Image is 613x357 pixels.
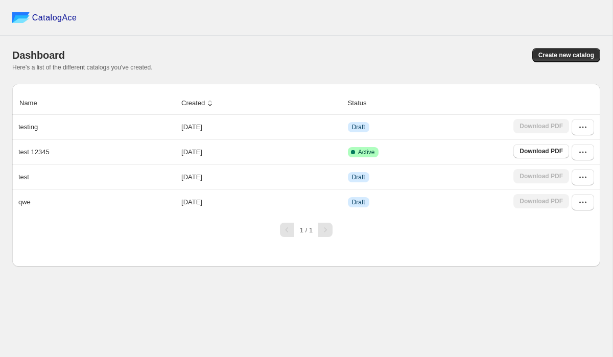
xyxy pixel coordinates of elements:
[180,93,217,113] button: Created
[532,48,600,62] button: Create new catalog
[18,147,50,157] p: test 12345
[352,198,365,206] span: Draft
[520,147,563,155] span: Download PDF
[18,197,31,207] p: qwe
[178,164,345,189] td: [DATE]
[178,115,345,139] td: [DATE]
[18,172,29,182] p: test
[513,144,569,158] a: Download PDF
[18,93,49,113] button: Name
[12,50,65,61] span: Dashboard
[178,139,345,164] td: [DATE]
[32,13,77,23] span: CatalogAce
[300,226,313,234] span: 1 / 1
[358,148,375,156] span: Active
[346,93,379,113] button: Status
[538,51,594,59] span: Create new catalog
[12,64,153,71] span: Here's a list of the different catalogs you've created.
[12,12,30,23] img: catalog ace
[178,189,345,215] td: [DATE]
[352,123,365,131] span: Draft
[352,173,365,181] span: Draft
[18,122,38,132] p: testing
